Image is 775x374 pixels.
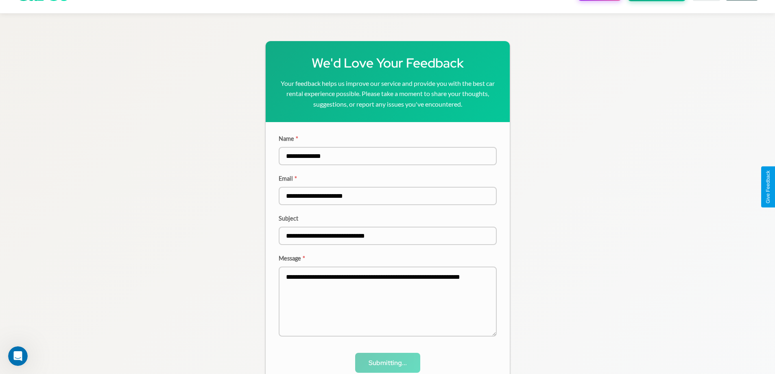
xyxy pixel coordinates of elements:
iframe: Intercom live chat [8,346,28,366]
h1: We'd Love Your Feedback [279,54,497,72]
label: Email [279,175,497,182]
div: Give Feedback [765,171,771,203]
label: Subject [279,215,497,222]
p: Your feedback helps us improve our service and provide you with the best car rental experience po... [279,78,497,109]
label: Message [279,255,497,262]
label: Name [279,135,497,142]
button: Submitting... [355,353,420,373]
